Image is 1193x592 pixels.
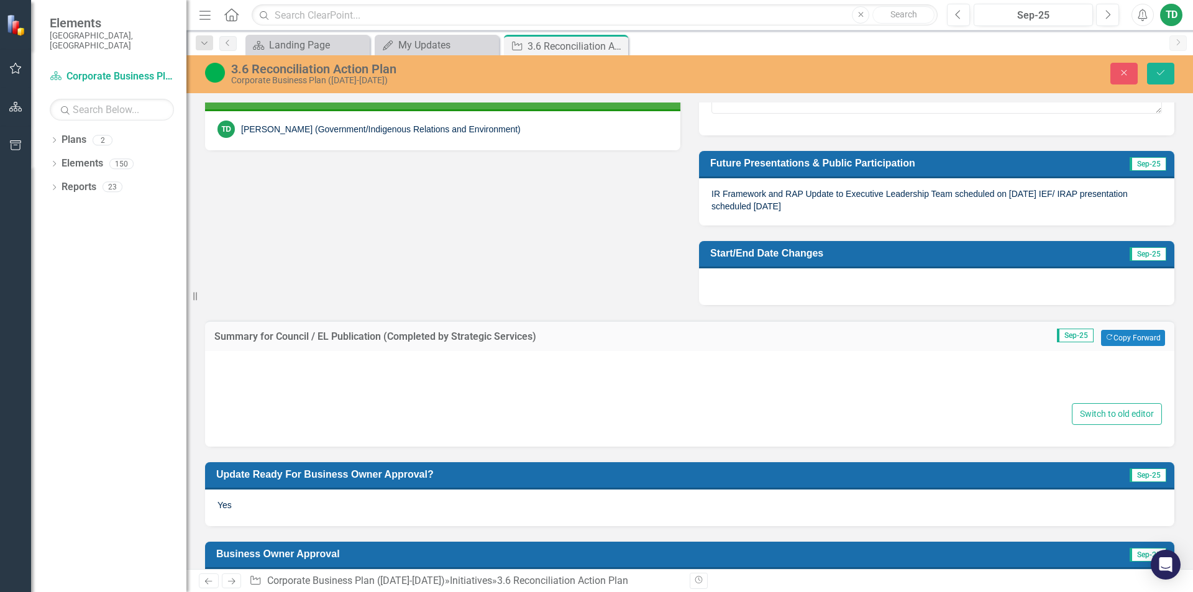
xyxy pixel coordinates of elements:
img: ClearPoint Strategy [6,14,28,36]
h3: Business Owner Approval [216,548,944,560]
h3: Update Ready for Business Owner Approval? [216,468,1026,480]
span: Sep-25 [1130,548,1166,562]
span: Elements [50,16,174,30]
div: Open Intercom Messenger [1151,550,1181,580]
h3: Summary for Council / EL Publication (Completed by Strategic Services) [214,331,925,342]
div: » » [249,574,680,588]
div: Landing Page [269,37,367,53]
button: Search [872,6,935,24]
a: Corporate Business Plan ([DATE]-[DATE]) [267,575,445,586]
div: 3.6 Reconciliation Action Plan [497,575,628,586]
div: Corporate Business Plan ([DATE]-[DATE]) [231,76,749,85]
div: TD [217,121,235,138]
a: Landing Page [249,37,367,53]
span: Sep-25 [1130,157,1166,171]
button: Sep-25 [974,4,1093,26]
div: 150 [109,158,134,169]
a: Corporate Business Plan ([DATE]-[DATE]) [50,70,174,84]
img: On Track [205,63,225,83]
div: 3.6 Reconciliation Action Plan [528,39,625,54]
div: My Updates [398,37,496,53]
span: IR Framework and RAP Update to Executive Leadership Team scheduled on [DATE] IEF/ IRAP presentati... [711,189,1128,211]
input: Search Below... [50,99,174,121]
span: Sep-25 [1130,247,1166,261]
span: Search [890,9,917,19]
div: 3.6 Reconciliation Action Plan [231,62,749,76]
span: Yes [217,500,232,510]
a: Reports [62,180,96,194]
span: Sep-25 [1130,468,1166,482]
button: Switch to old editor [1072,403,1162,425]
button: TD [1160,4,1182,26]
a: Initiatives [450,575,492,586]
a: My Updates [378,37,496,53]
small: [GEOGRAPHIC_DATA], [GEOGRAPHIC_DATA] [50,30,174,51]
div: 2 [93,135,112,145]
div: 23 [103,182,122,193]
div: Sep-25 [978,8,1089,23]
input: Search ClearPoint... [252,4,938,26]
span: Sep-25 [1057,329,1094,342]
h3: Future Presentations & Public Participation [710,157,1096,169]
div: [PERSON_NAME] (Government/Indigenous Relations and Environment) [241,123,521,135]
a: Elements [62,157,103,171]
h3: Start/End Date Changes [710,247,1053,259]
a: Plans [62,133,86,147]
button: Copy Forward [1101,330,1165,346]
